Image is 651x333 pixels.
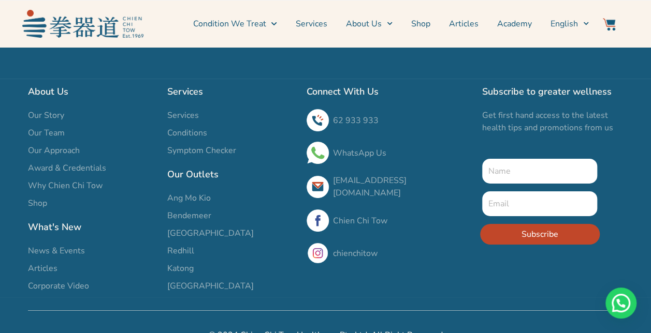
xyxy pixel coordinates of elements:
span: Shop [28,197,47,209]
h2: Services [167,84,296,99]
img: Website Icon-03 [603,18,615,31]
input: Email [482,191,598,216]
form: New Form [482,159,598,252]
h2: Connect With Us [307,84,472,99]
a: Bendemeer [167,209,296,222]
span: Bendemeer [167,209,211,222]
span: [GEOGRAPHIC_DATA] [167,227,254,239]
a: Services [296,11,327,37]
a: Ang Mo Kio [167,192,296,204]
span: Our Story [28,109,64,122]
a: Switch to English [551,11,589,37]
a: Articles [28,262,157,275]
span: Our Team [28,127,65,139]
span: Symptom Checker [167,144,236,157]
h2: About Us [28,84,157,99]
a: Our Story [28,109,157,122]
a: Why Chien Chi Tow [28,179,157,192]
a: Symptom Checker [167,144,296,157]
div: Need help? WhatsApp contact [605,287,636,319]
span: Ang Mo Kio [167,192,211,204]
a: chienchitow [333,248,378,259]
h2: What's New [28,220,157,234]
a: Shop [411,11,430,37]
a: [EMAIL_ADDRESS][DOMAIN_NAME] [333,175,407,199]
a: Academy [497,11,532,37]
a: Services [167,109,296,122]
span: Conditions [167,127,207,139]
a: Articles [449,11,479,37]
span: News & Events [28,245,85,257]
a: About Us [346,11,393,37]
a: Condition We Treat [193,11,277,37]
a: Conditions [167,127,296,139]
a: [GEOGRAPHIC_DATA] [167,280,296,292]
h2: Our Outlets [167,167,296,181]
span: Services [167,109,199,122]
span: Redhill [167,245,194,257]
span: Subscribe [522,228,558,240]
span: Articles [28,262,57,275]
a: Our Approach [28,144,157,157]
a: 62 933 933 [333,115,379,126]
span: Our Approach [28,144,80,157]
span: Why Chien Chi Tow [28,179,103,192]
span: Katong [167,262,194,275]
a: Chien Chi Tow [333,215,387,226]
span: Corporate Video [28,280,89,292]
button: Subscribe [480,224,600,245]
a: News & Events [28,245,157,257]
a: WhatsApp Us [333,147,386,159]
h2: Subscribe to greater wellness [482,84,624,99]
a: Shop [28,197,157,209]
a: Our Team [28,127,157,139]
span: [GEOGRAPHIC_DATA] [167,280,254,292]
a: [GEOGRAPHIC_DATA] [167,227,296,239]
a: Award & Credentials [28,162,157,174]
span: Award & Credentials [28,162,106,174]
a: Redhill [167,245,296,257]
a: Corporate Video [28,280,157,292]
a: Katong [167,262,296,275]
p: Get first hand access to the latest health tips and promotions from us [482,109,624,134]
input: Name [482,159,598,184]
nav: Menu [149,11,589,37]
span: English [551,18,578,30]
